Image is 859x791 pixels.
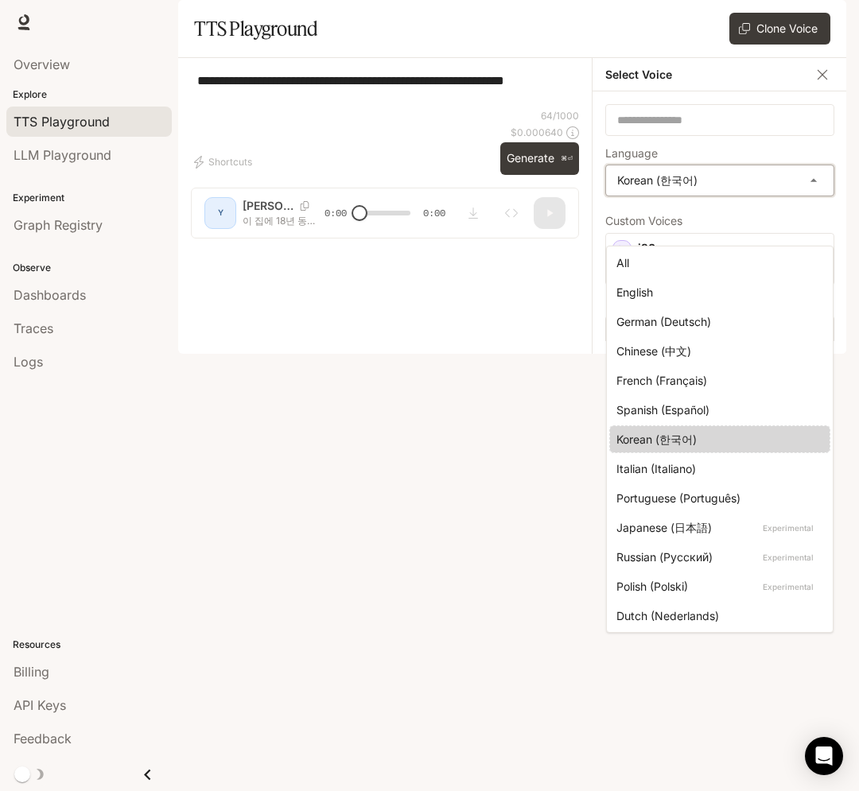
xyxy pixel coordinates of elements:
p: Experimental [760,580,817,594]
p: Experimental [760,521,817,535]
div: German (Deutsch) [616,313,817,330]
div: Japanese (日本語) [616,519,817,536]
div: All [616,254,817,271]
div: English [616,284,817,301]
div: Polish (Polski) [616,578,817,595]
div: Spanish (Español) [616,401,817,418]
div: Chinese (中文) [616,343,817,359]
div: Portuguese (Português) [616,490,817,506]
div: Dutch (Nederlands) [616,607,817,624]
div: Korean (한국어) [616,431,817,448]
div: Russian (Русский) [616,549,817,565]
p: Experimental [760,550,817,564]
div: French (Français) [616,372,817,389]
div: Italian (Italiano) [616,460,817,477]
